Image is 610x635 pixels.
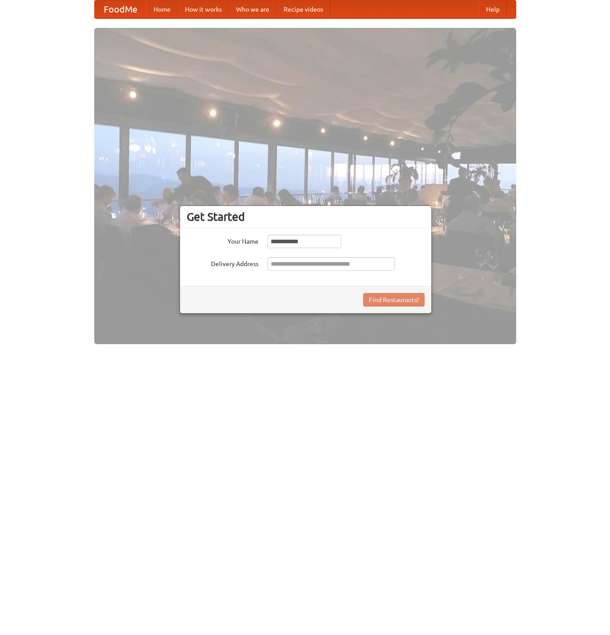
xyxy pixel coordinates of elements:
[187,257,259,268] label: Delivery Address
[229,0,276,18] a: Who we are
[178,0,229,18] a: How it works
[187,235,259,246] label: Your Name
[479,0,507,18] a: Help
[363,293,425,307] button: Find Restaurants!
[187,210,425,223] h3: Get Started
[276,0,330,18] a: Recipe videos
[146,0,178,18] a: Home
[95,0,146,18] a: FoodMe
